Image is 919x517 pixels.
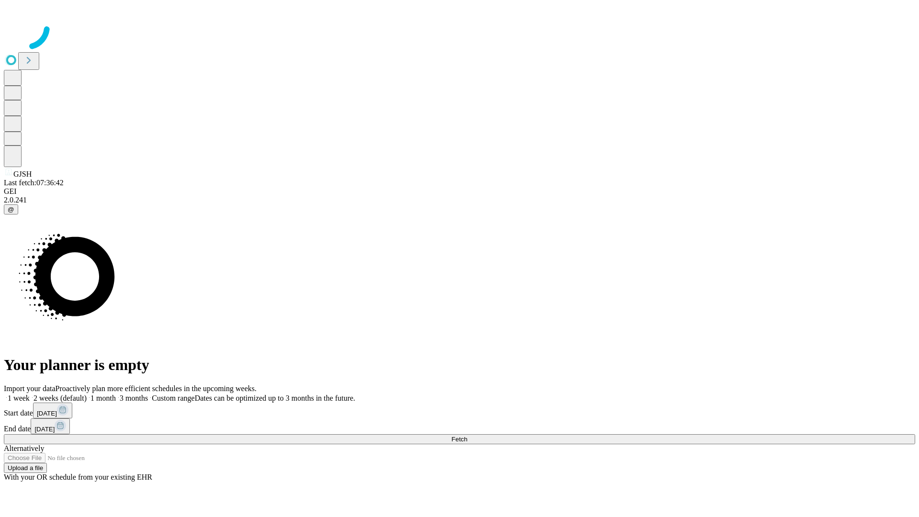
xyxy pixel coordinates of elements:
[195,394,355,402] span: Dates can be optimized up to 3 months in the future.
[4,463,47,473] button: Upload a file
[4,384,56,393] span: Import your data
[4,179,64,187] span: Last fetch: 07:36:42
[31,418,70,434] button: [DATE]
[33,403,72,418] button: [DATE]
[4,444,44,452] span: Alternatively
[4,356,915,374] h1: Your planner is empty
[13,170,32,178] span: GJSH
[120,394,148,402] span: 3 months
[451,436,467,443] span: Fetch
[152,394,194,402] span: Custom range
[8,394,30,402] span: 1 week
[4,204,18,214] button: @
[4,187,915,196] div: GEI
[90,394,116,402] span: 1 month
[56,384,257,393] span: Proactively plan more efficient schedules in the upcoming weeks.
[34,394,87,402] span: 2 weeks (default)
[34,426,55,433] span: [DATE]
[37,410,57,417] span: [DATE]
[8,206,14,213] span: @
[4,403,915,418] div: Start date
[4,434,915,444] button: Fetch
[4,196,915,204] div: 2.0.241
[4,418,915,434] div: End date
[4,473,152,481] span: With your OR schedule from your existing EHR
